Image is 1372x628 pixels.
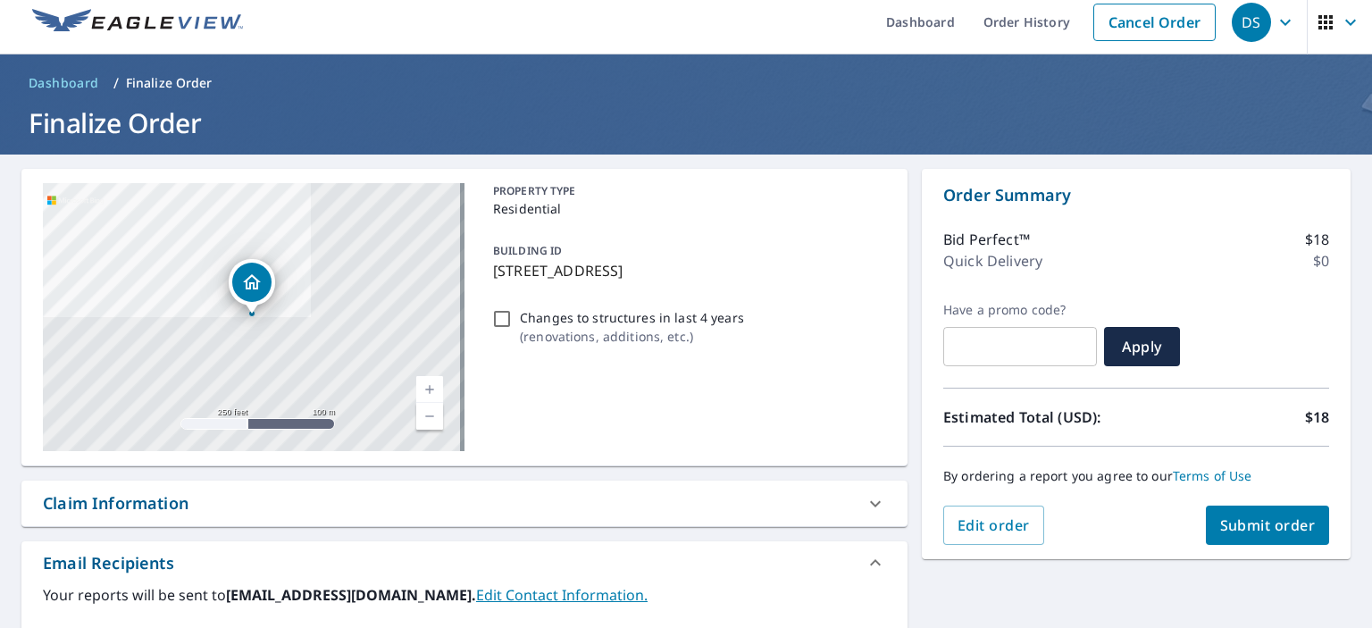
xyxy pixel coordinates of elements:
[21,541,908,584] div: Email Recipients
[493,260,879,281] p: [STREET_ADDRESS]
[1206,506,1330,545] button: Submit order
[943,406,1136,428] p: Estimated Total (USD):
[1104,327,1180,366] button: Apply
[943,468,1329,484] p: By ordering a report you agree to our
[943,183,1329,207] p: Order Summary
[21,69,1351,97] nav: breadcrumb
[226,585,476,605] b: [EMAIL_ADDRESS][DOMAIN_NAME].
[29,74,99,92] span: Dashboard
[1093,4,1216,41] a: Cancel Order
[943,302,1097,318] label: Have a promo code?
[520,308,744,327] p: Changes to structures in last 4 years
[1305,229,1329,250] p: $18
[476,585,648,605] a: EditContactInfo
[958,515,1030,535] span: Edit order
[229,259,275,314] div: Dropped pin, building 1, Residential property, 4029 Osprey Pt Panama City, FL 32409
[126,74,213,92] p: Finalize Order
[943,506,1044,545] button: Edit order
[1173,467,1252,484] a: Terms of Use
[520,327,744,346] p: ( renovations, additions, etc. )
[43,491,188,515] div: Claim Information
[943,250,1042,272] p: Quick Delivery
[1118,337,1166,356] span: Apply
[43,551,174,575] div: Email Recipients
[1220,515,1316,535] span: Submit order
[21,105,1351,141] h1: Finalize Order
[493,183,879,199] p: PROPERTY TYPE
[1232,3,1271,42] div: DS
[43,584,886,606] label: Your reports will be sent to
[113,72,119,94] li: /
[21,69,106,97] a: Dashboard
[32,9,243,36] img: EV Logo
[21,481,908,526] div: Claim Information
[1313,250,1329,272] p: $0
[493,243,562,258] p: BUILDING ID
[943,229,1030,250] p: Bid Perfect™
[416,376,443,403] a: Current Level 17, Zoom In
[416,403,443,430] a: Current Level 17, Zoom Out
[493,199,879,218] p: Residential
[1305,406,1329,428] p: $18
